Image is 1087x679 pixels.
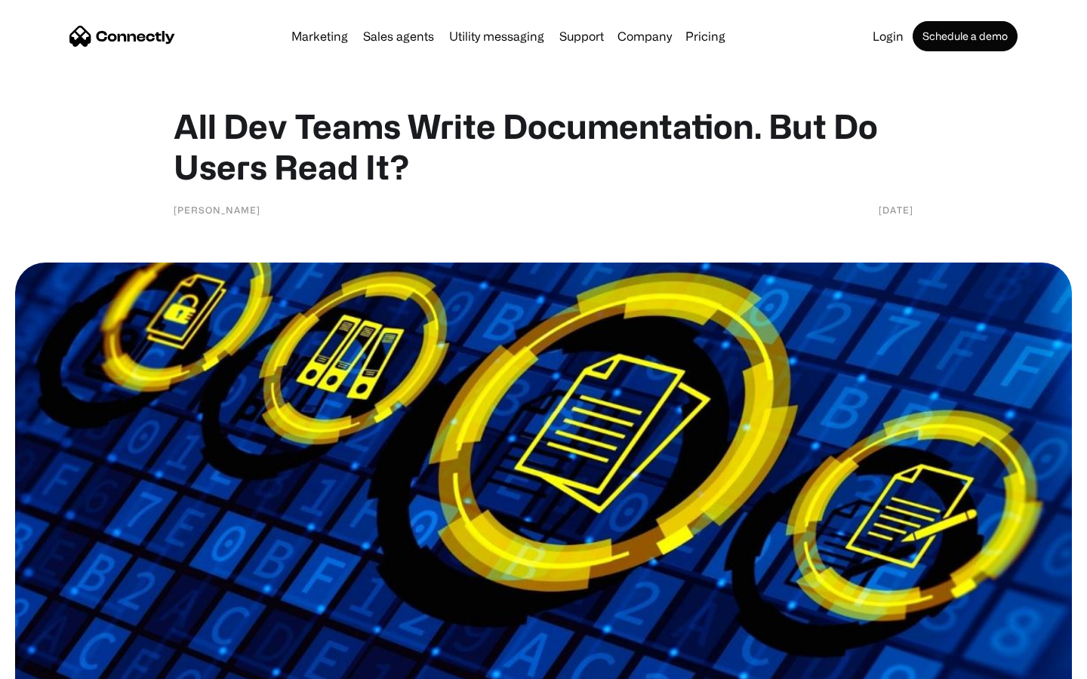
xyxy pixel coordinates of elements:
[443,30,550,42] a: Utility messaging
[357,30,440,42] a: Sales agents
[617,26,672,47] div: Company
[174,202,260,217] div: [PERSON_NAME]
[913,21,1018,51] a: Schedule a demo
[867,30,910,42] a: Login
[679,30,731,42] a: Pricing
[15,653,91,674] aside: Language selected: English
[30,653,91,674] ul: Language list
[285,30,354,42] a: Marketing
[553,30,610,42] a: Support
[879,202,913,217] div: [DATE]
[174,106,913,187] h1: All Dev Teams Write Documentation. But Do Users Read It?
